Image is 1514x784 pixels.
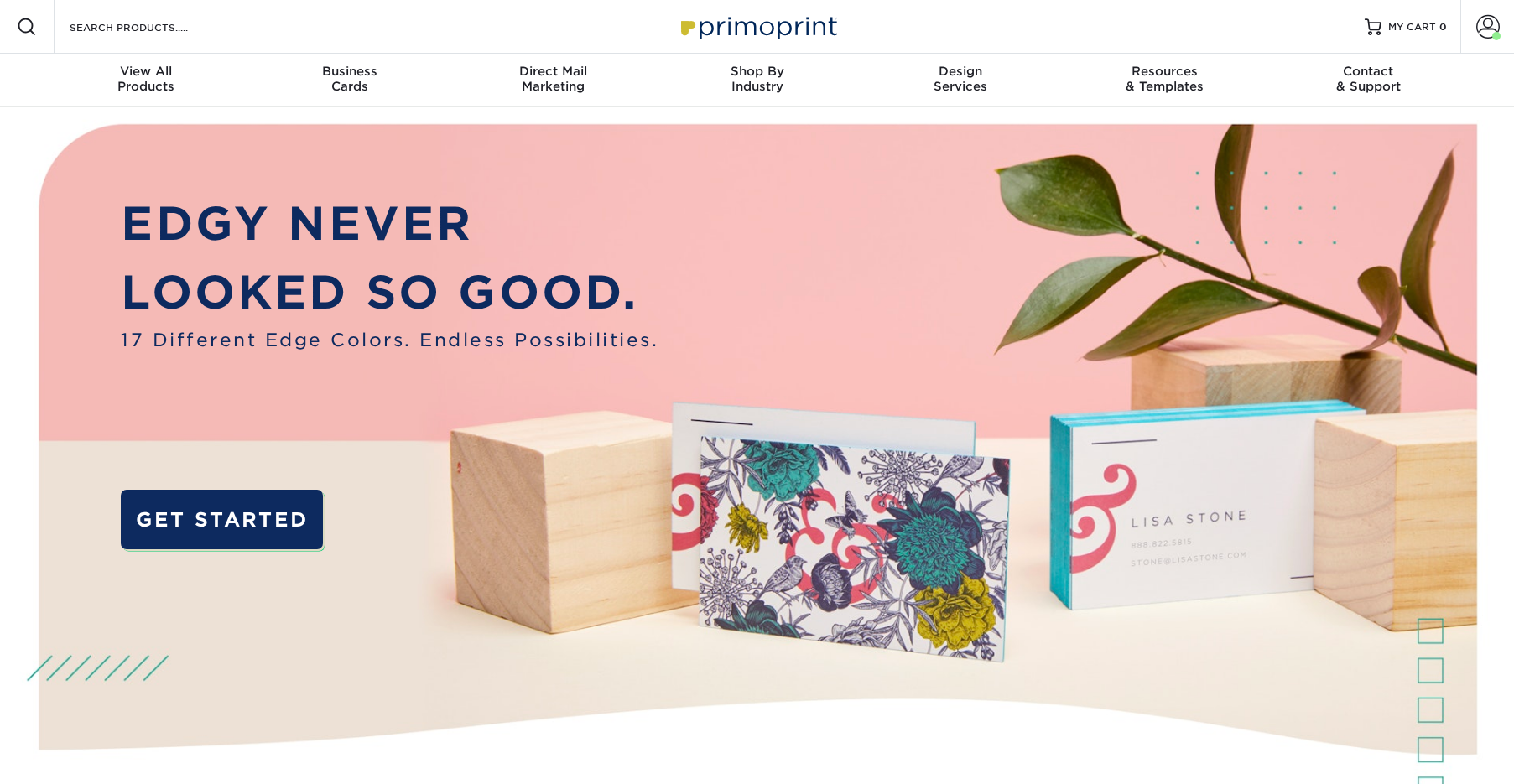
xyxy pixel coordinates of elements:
[121,258,658,326] p: LOOKED SO GOOD.
[121,190,658,257] p: EDGY NEVER
[1063,64,1267,94] div: & Templates
[44,64,248,94] div: Products
[674,8,841,44] img: Primoprint
[451,64,655,79] span: Direct Mail
[859,54,1063,107] a: DesignServices
[247,64,451,94] div: Cards
[121,326,658,353] span: 17 Different Edge Colors. Endless Possibilities.
[1267,64,1470,94] div: & Support
[1063,64,1267,79] span: Resources
[451,54,655,107] a: Direct MailMarketing
[655,64,859,94] div: Industry
[44,54,248,107] a: View AllProducts
[247,54,451,107] a: BusinessCards
[1267,54,1470,107] a: Contact& Support
[247,64,451,79] span: Business
[1267,64,1470,79] span: Contact
[655,64,859,79] span: Shop By
[451,64,655,94] div: Marketing
[68,17,232,37] input: SEARCH PRODUCTS.....
[121,490,323,549] a: GET STARTED
[655,54,859,107] a: Shop ByIndustry
[1439,21,1447,33] span: 0
[1063,54,1267,107] a: Resources& Templates
[44,64,248,79] span: View All
[859,64,1063,94] div: Services
[1388,20,1436,34] span: MY CART
[859,64,1063,79] span: Design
